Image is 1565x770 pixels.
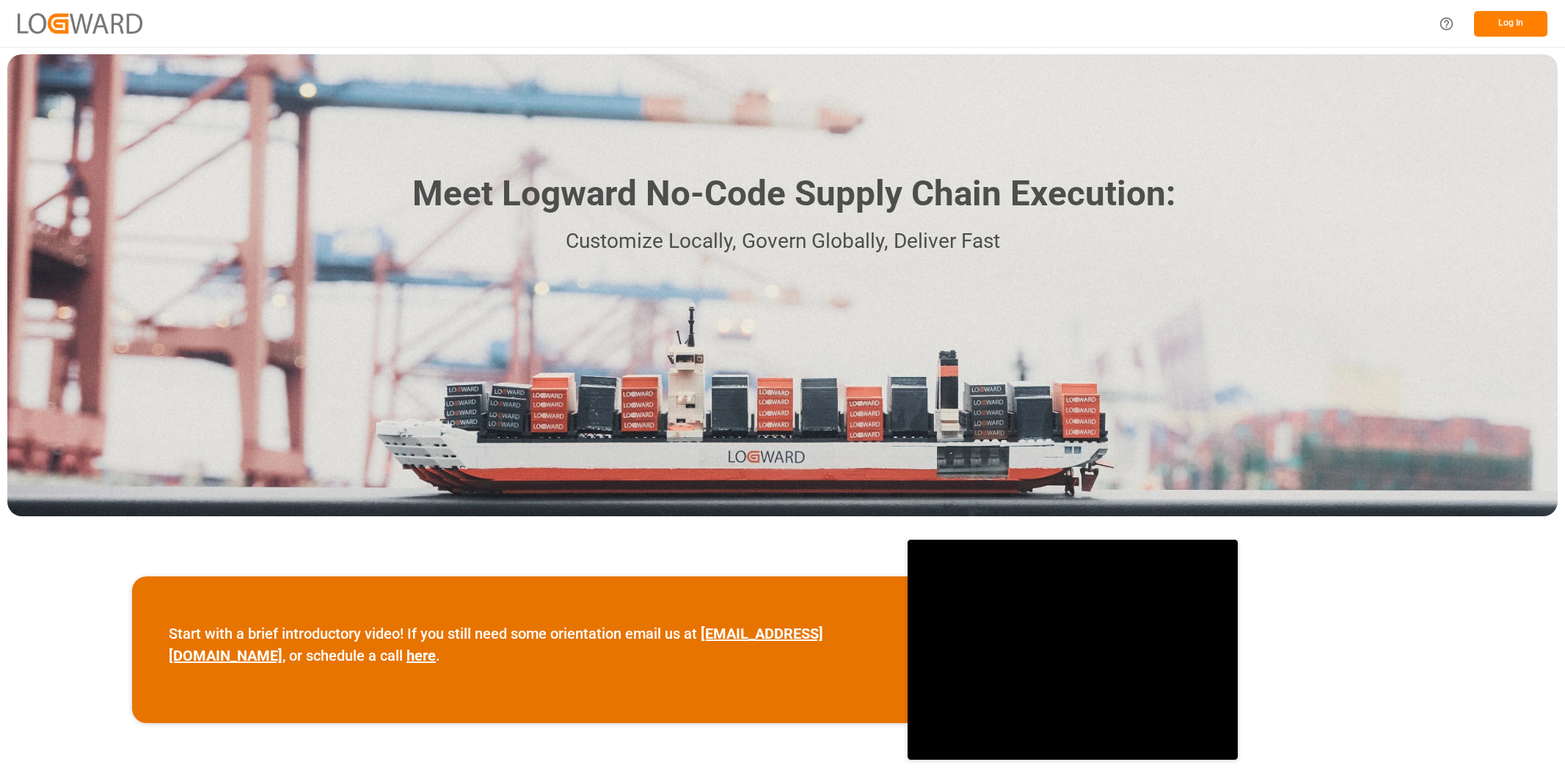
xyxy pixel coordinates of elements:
[412,168,1175,220] h1: Meet Logward No-Code Supply Chain Execution:
[18,13,142,33] img: Logward_new_orange.png
[169,623,871,667] p: Start with a brief introductory video! If you still need some orientation email us at , or schedu...
[390,225,1175,258] p: Customize Locally, Govern Globally, Deliver Fast
[1430,7,1463,40] button: Help Center
[406,647,436,664] a: here
[1474,11,1547,37] button: Log In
